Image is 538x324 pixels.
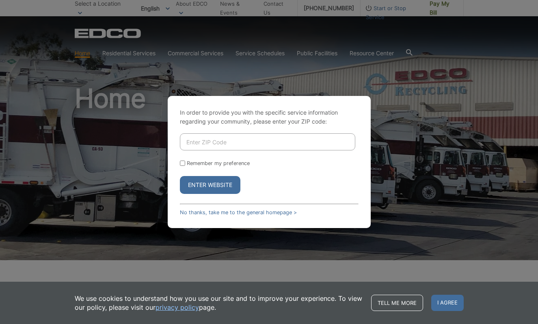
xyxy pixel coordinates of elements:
[431,295,464,311] span: I agree
[180,176,240,194] button: Enter Website
[180,133,355,150] input: Enter ZIP Code
[187,160,250,166] label: Remember my preference
[75,294,363,312] p: We use cookies to understand how you use our site and to improve your experience. To view our pol...
[156,303,199,312] a: privacy policy
[371,295,423,311] a: Tell me more
[180,209,297,215] a: No thanks, take me to the general homepage >
[180,108,359,126] p: In order to provide you with the specific service information regarding your community, please en...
